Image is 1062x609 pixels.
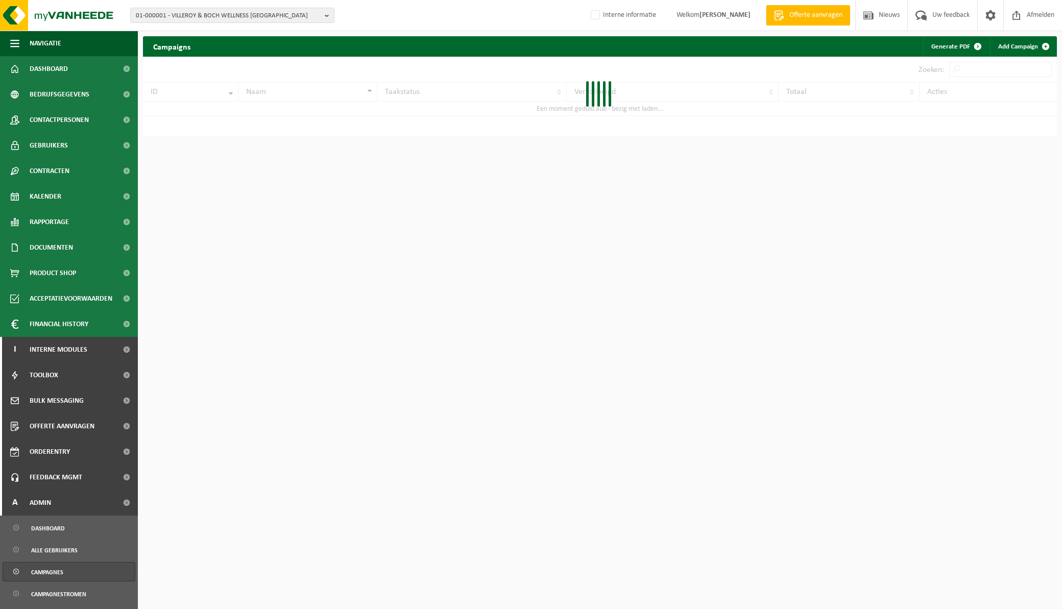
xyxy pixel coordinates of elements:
[3,562,135,581] a: Campagnes
[30,413,94,439] span: Offerte aanvragen
[766,5,850,26] a: Offerte aanvragen
[30,209,69,235] span: Rapportage
[3,518,135,538] a: Dashboard
[923,36,988,57] a: Generate PDF
[30,158,69,184] span: Contracten
[30,184,61,209] span: Kalender
[30,56,68,82] span: Dashboard
[30,490,51,516] span: Admin
[31,563,63,582] span: Campagnes
[3,584,135,603] a: Campagnestromen
[30,439,115,465] span: Orderentry Goedkeuring
[31,519,65,538] span: Dashboard
[30,107,89,133] span: Contactpersonen
[10,337,19,362] span: I
[30,311,88,337] span: Financial History
[30,260,76,286] span: Product Shop
[3,540,135,559] a: Alle gebruikers
[31,584,86,604] span: Campagnestromen
[136,8,321,23] span: 01-000001 - VILLEROY & BOCH WELLNESS [GEOGRAPHIC_DATA]
[30,133,68,158] span: Gebruikers
[10,490,19,516] span: A
[31,541,78,560] span: Alle gebruikers
[143,36,201,56] h2: Campaigns
[30,31,61,56] span: Navigatie
[787,10,845,20] span: Offerte aanvragen
[30,362,58,388] span: Toolbox
[30,388,84,413] span: Bulk Messaging
[589,8,656,23] label: Interne informatie
[30,82,89,107] span: Bedrijfsgegevens
[30,286,112,311] span: Acceptatievoorwaarden
[30,235,73,260] span: Documenten
[990,36,1056,57] a: Add Campaign
[30,465,82,490] span: Feedback MGMT
[30,337,87,362] span: Interne modules
[130,8,334,23] button: 01-000001 - VILLEROY & BOCH WELLNESS [GEOGRAPHIC_DATA]
[699,11,751,19] strong: [PERSON_NAME]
